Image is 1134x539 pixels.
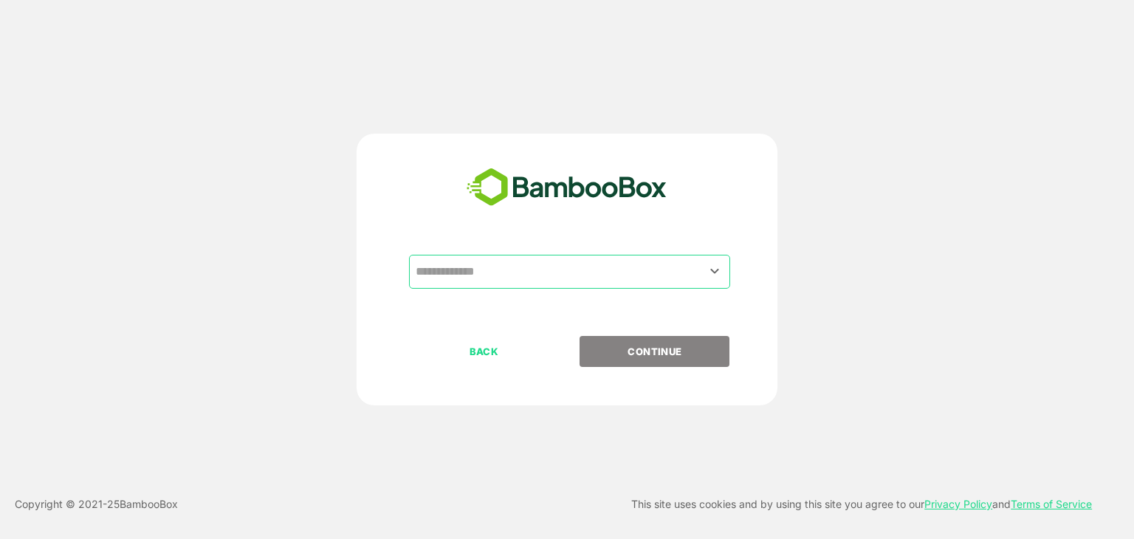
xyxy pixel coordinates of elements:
button: BACK [409,336,559,367]
a: Terms of Service [1011,498,1092,510]
p: BACK [410,343,558,360]
button: Open [705,261,725,281]
button: CONTINUE [580,336,729,367]
p: Copyright © 2021- 25 BambooBox [15,495,178,513]
a: Privacy Policy [924,498,992,510]
p: This site uses cookies and by using this site you agree to our and [631,495,1092,513]
img: bamboobox [458,163,675,212]
p: CONTINUE [581,343,729,360]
